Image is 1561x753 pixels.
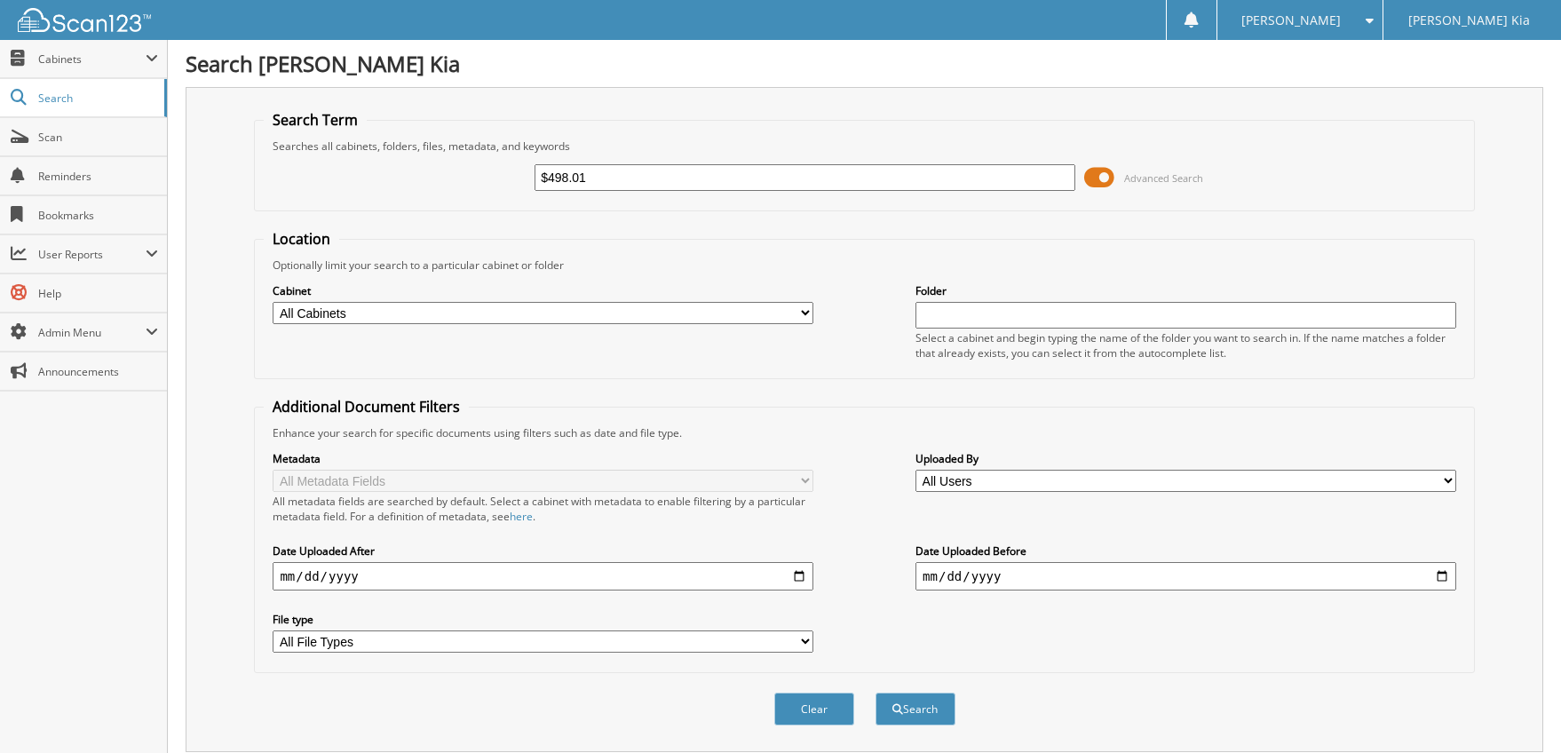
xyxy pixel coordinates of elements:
span: Reminders [38,169,158,184]
div: All metadata fields are searched by default. Select a cabinet with metadata to enable filtering b... [273,494,812,524]
label: Folder [915,283,1455,298]
div: Select a cabinet and begin typing the name of the folder you want to search in. If the name match... [915,330,1455,361]
div: Optionally limit your search to a particular cabinet or folder [264,258,1464,273]
span: Search [38,91,155,106]
span: Cabinets [38,52,146,67]
span: Advanced Search [1124,171,1203,185]
span: [PERSON_NAME] [1241,15,1341,26]
button: Clear [774,693,854,725]
label: Cabinet [273,283,812,298]
legend: Additional Document Filters [264,397,469,416]
span: Help [38,286,158,301]
h1: Search [PERSON_NAME] Kia [186,49,1543,78]
span: Scan [38,130,158,145]
label: Uploaded By [915,451,1455,466]
div: Enhance your search for specific documents using filters such as date and file type. [264,425,1464,440]
span: Admin Menu [38,325,146,340]
span: Announcements [38,364,158,379]
button: Search [876,693,955,725]
img: scan123-logo-white.svg [18,8,151,32]
label: Metadata [273,451,812,466]
span: User Reports [38,247,146,262]
span: Bookmarks [38,208,158,223]
input: start [273,562,812,591]
input: end [915,562,1455,591]
a: here [510,509,533,524]
legend: Location [264,229,339,249]
label: Date Uploaded After [273,543,812,559]
div: Searches all cabinets, folders, files, metadata, and keywords [264,139,1464,154]
legend: Search Term [264,110,367,130]
label: Date Uploaded Before [915,543,1455,559]
span: [PERSON_NAME] Kia [1408,15,1530,26]
label: File type [273,612,812,627]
